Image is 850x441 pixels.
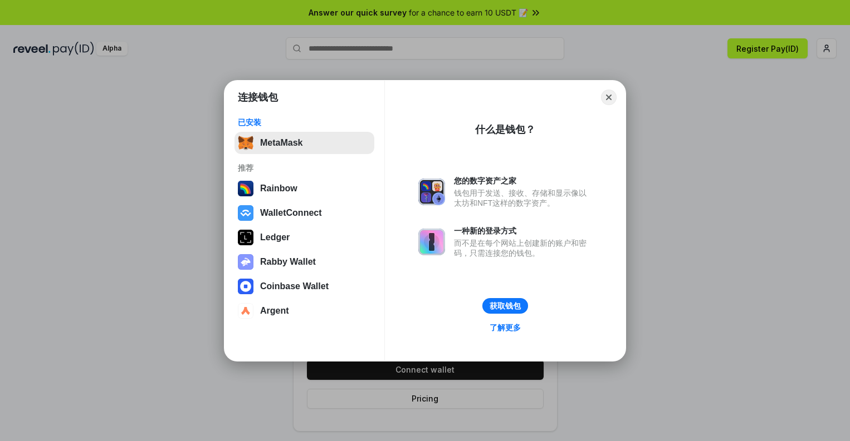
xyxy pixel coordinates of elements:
button: Rainbow [235,177,374,200]
img: svg+xml,%3Csvg%20xmlns%3D%22http%3A%2F%2Fwww.w3.org%2F2000%2Fsvg%22%20fill%3D%22none%22%20viewBox... [418,179,445,205]
img: svg+xml,%3Csvg%20xmlns%3D%22http%3A%2F%2Fwww.w3.org%2F2000%2Fsvg%22%20width%3D%2228%22%20height%3... [238,230,253,245]
button: Close [601,90,617,105]
button: 获取钱包 [482,298,528,314]
h1: 连接钱包 [238,91,278,104]
div: Argent [260,306,289,316]
div: Rabby Wallet [260,257,316,267]
div: 什么是钱包？ [475,123,535,136]
div: WalletConnect [260,208,322,218]
div: 推荐 [238,163,371,173]
div: 了解更多 [490,323,521,333]
button: Argent [235,300,374,322]
div: 一种新的登录方式 [454,226,592,236]
div: Coinbase Wallet [260,281,329,291]
img: svg+xml,%3Csvg%20width%3D%2228%22%20height%3D%2228%22%20viewBox%3D%220%200%2028%2028%22%20fill%3D... [238,279,253,294]
img: svg+xml,%3Csvg%20xmlns%3D%22http%3A%2F%2Fwww.w3.org%2F2000%2Fsvg%22%20fill%3D%22none%22%20viewBox... [418,229,445,255]
button: Ledger [235,226,374,249]
img: svg+xml,%3Csvg%20width%3D%22120%22%20height%3D%22120%22%20viewBox%3D%220%200%20120%20120%22%20fil... [238,181,253,196]
img: svg+xml,%3Csvg%20width%3D%2228%22%20height%3D%2228%22%20viewBox%3D%220%200%2028%2028%22%20fill%3D... [238,205,253,221]
div: Rainbow [260,184,297,194]
div: 您的数字资产之家 [454,176,592,186]
button: MetaMask [235,132,374,154]
div: 而不是在每个网站上创建新的账户和密码，只需连接您的钱包。 [454,238,592,258]
button: WalletConnect [235,202,374,224]
img: svg+xml,%3Csvg%20fill%3D%22none%22%20height%3D%2233%22%20viewBox%3D%220%200%2035%2033%22%20width%... [238,135,253,151]
div: 已安装 [238,117,371,127]
img: svg+xml,%3Csvg%20xmlns%3D%22http%3A%2F%2Fwww.w3.org%2F2000%2Fsvg%22%20fill%3D%22none%22%20viewBox... [238,254,253,270]
a: 了解更多 [483,320,527,335]
div: Ledger [260,232,290,242]
div: 获取钱包 [490,301,521,311]
div: 钱包用于发送、接收、存储和显示像以太坊和NFT这样的数字资产。 [454,188,592,208]
div: MetaMask [260,138,302,148]
button: Coinbase Wallet [235,275,374,298]
img: svg+xml,%3Csvg%20width%3D%2228%22%20height%3D%2228%22%20viewBox%3D%220%200%2028%2028%22%20fill%3D... [238,303,253,319]
button: Rabby Wallet [235,251,374,273]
